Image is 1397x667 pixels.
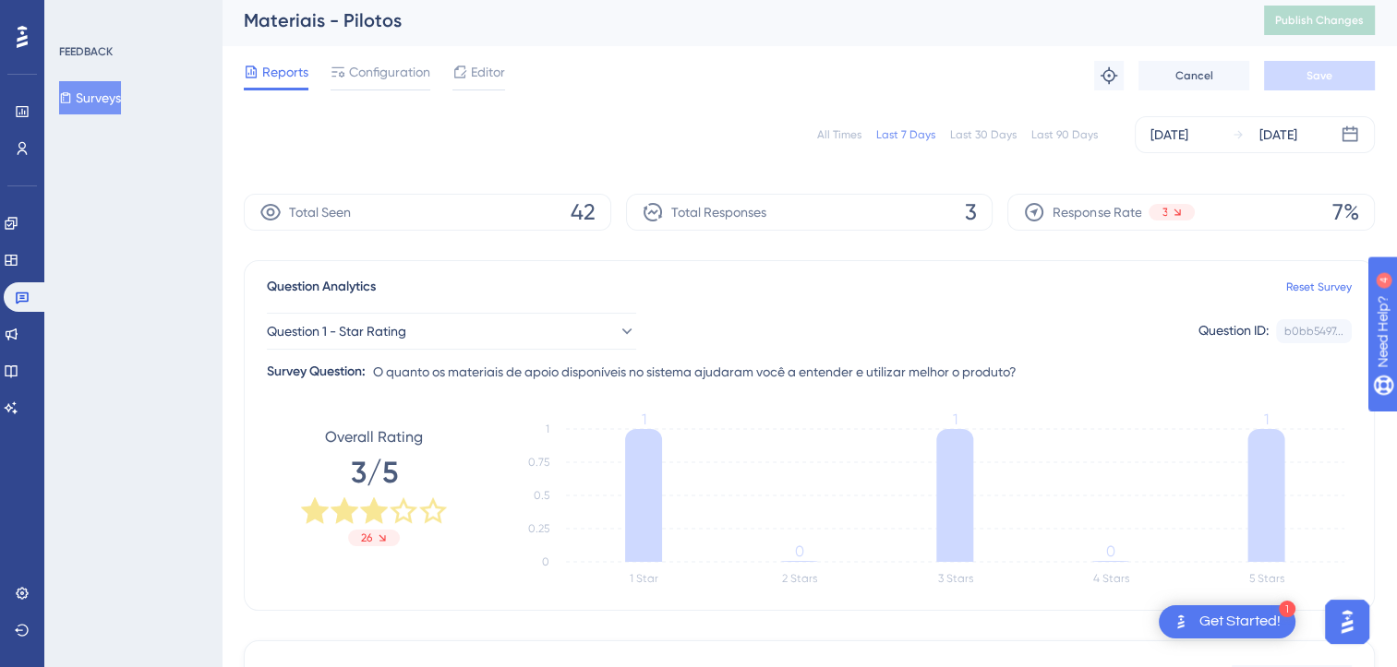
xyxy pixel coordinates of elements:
text: 3 Stars [938,572,973,585]
span: 3/5 [351,452,398,493]
text: 2 Stars [782,572,817,585]
span: Reports [262,61,308,83]
button: Publish Changes [1264,6,1375,35]
span: Overall Rating [325,426,423,448]
span: Publish Changes [1275,13,1364,28]
span: 26 [361,530,372,545]
tspan: 1 [953,411,957,428]
div: FEEDBACK [59,44,113,59]
div: Get Started! [1199,612,1281,632]
div: [DATE] [1259,124,1297,146]
tspan: 1 [546,423,549,435]
text: 1 Star [630,572,658,585]
tspan: 0.5 [534,489,549,502]
span: Question Analytics [267,276,376,298]
div: Last 30 Days [950,127,1017,142]
text: 4 Stars [1093,572,1129,585]
tspan: 0.25 [528,522,549,535]
tspan: 0 [542,555,549,568]
div: b0bb5497... [1284,324,1343,339]
button: Surveys [59,81,121,114]
text: 5 Stars [1249,572,1284,585]
span: Editor [471,61,505,83]
span: Total Responses [671,201,766,223]
span: Question 1 - Star Rating [267,320,406,342]
div: Survey Question: [267,361,366,383]
span: O quanto os materiais de apoio disponíveis no sistema ajudaram você a entender e utilizar melhor ... [373,361,1017,383]
span: Cancel [1175,68,1213,83]
span: Save [1307,68,1332,83]
img: launcher-image-alternative-text [1170,611,1192,633]
button: Save [1264,61,1375,90]
button: Question 1 - Star Rating [267,313,636,350]
span: 3 [965,197,977,227]
span: Configuration [349,61,430,83]
span: 42 [571,197,596,227]
div: 1 [1279,601,1295,617]
span: 3 [1162,205,1167,220]
tspan: 0 [795,542,804,560]
div: [DATE] [1150,124,1188,146]
tspan: 1 [642,411,646,428]
div: 4 [128,9,134,24]
tspan: 0.75 [528,456,549,469]
div: Last 90 Days [1031,127,1098,142]
div: Open Get Started! checklist, remaining modules: 1 [1159,605,1295,638]
span: Need Help? [43,5,115,27]
span: 7% [1332,197,1359,227]
tspan: 1 [1264,411,1269,428]
div: Last 7 Days [876,127,935,142]
button: Cancel [1138,61,1249,90]
span: Response Rate [1053,201,1141,223]
iframe: UserGuiding AI Assistant Launcher [1319,594,1375,649]
a: Reset Survey [1286,280,1352,294]
span: Total Seen [289,201,351,223]
div: Materiais - Pilotos [244,7,1218,33]
div: Question ID: [1198,319,1269,343]
div: All Times [817,127,861,142]
tspan: 0 [1106,542,1115,560]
